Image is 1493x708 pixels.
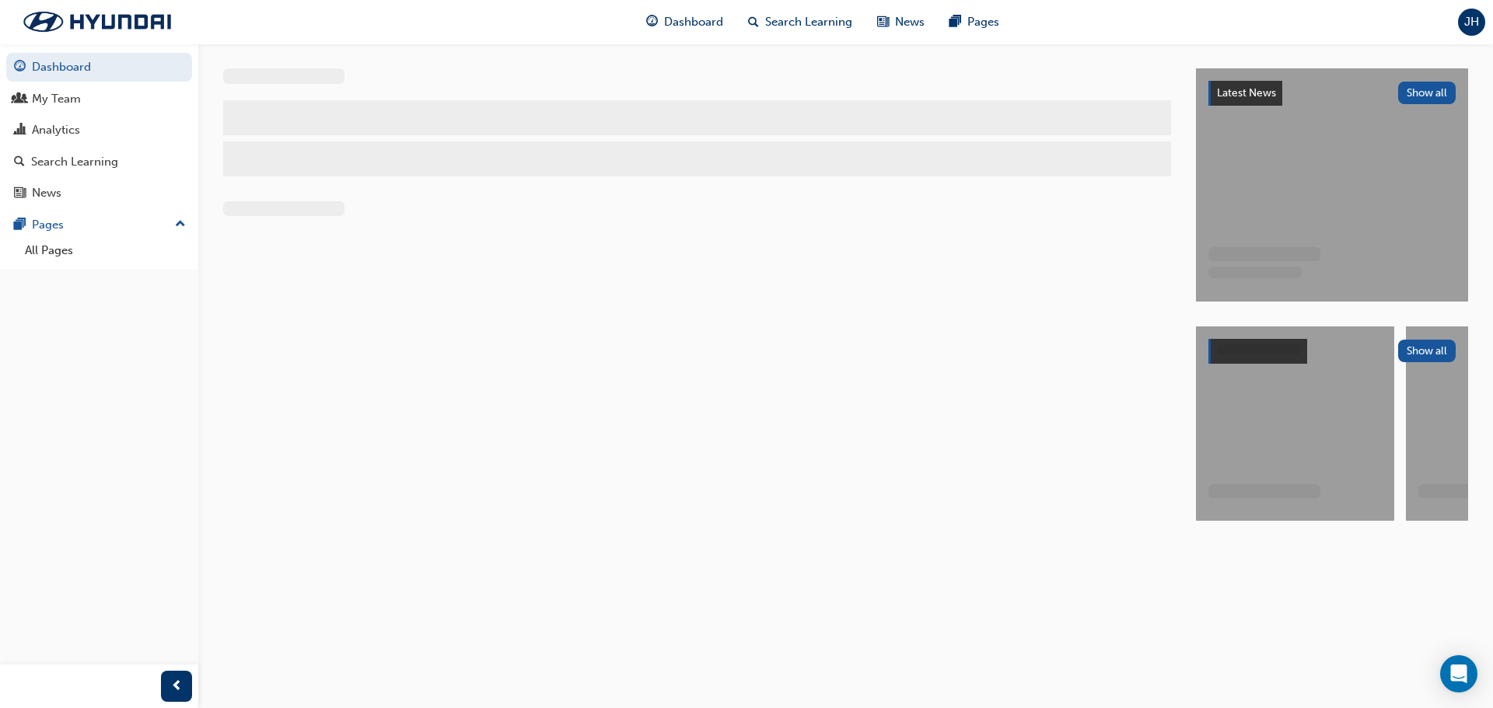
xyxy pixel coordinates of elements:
span: Dashboard [664,13,723,31]
a: news-iconNews [865,6,937,38]
div: News [32,184,61,202]
span: Latest News [1217,86,1276,99]
span: Pages [967,13,999,31]
button: DashboardMy TeamAnalyticsSearch LearningNews [6,50,192,211]
a: guage-iconDashboard [634,6,736,38]
div: My Team [32,90,81,108]
div: Search Learning [31,153,118,171]
span: guage-icon [14,61,26,75]
div: Analytics [32,121,80,139]
a: All Pages [19,239,192,263]
span: news-icon [14,187,26,201]
span: people-icon [14,92,26,106]
a: search-iconSearch Learning [736,6,865,38]
span: pages-icon [14,218,26,232]
div: Pages [32,216,64,234]
button: Pages [6,211,192,239]
span: Search Learning [765,13,852,31]
a: Latest NewsShow all [1208,81,1456,106]
button: JH [1458,9,1485,36]
span: search-icon [14,155,25,169]
a: News [6,179,192,208]
a: Search Learning [6,148,192,176]
span: chart-icon [14,124,26,138]
span: pages-icon [949,12,961,32]
a: Dashboard [6,53,192,82]
a: pages-iconPages [937,6,1012,38]
a: Show all [1208,339,1456,364]
img: Trak [8,5,187,38]
button: Show all [1398,82,1456,104]
span: up-icon [175,214,186,235]
button: Show all [1398,340,1456,362]
span: JH [1464,13,1479,31]
a: My Team [6,85,192,113]
span: prev-icon [171,677,183,696]
span: news-icon [877,12,889,32]
span: search-icon [748,12,759,32]
span: News [895,13,925,31]
div: Open Intercom Messenger [1440,655,1477,692]
a: Analytics [6,116,192,145]
span: guage-icon [646,12,658,32]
